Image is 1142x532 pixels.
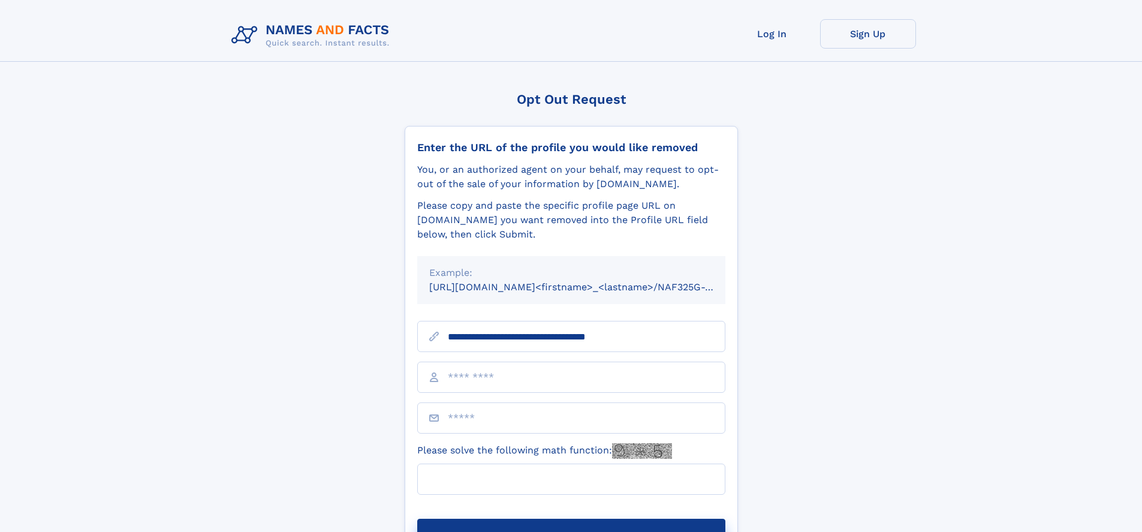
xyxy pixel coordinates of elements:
label: Please solve the following math function: [417,443,672,459]
a: Sign Up [820,19,916,49]
div: Opt Out Request [405,92,738,107]
div: Example: [429,266,713,280]
div: Enter the URL of the profile you would like removed [417,141,725,154]
a: Log In [724,19,820,49]
div: You, or an authorized agent on your behalf, may request to opt-out of the sale of your informatio... [417,163,725,191]
small: [URL][DOMAIN_NAME]<firstname>_<lastname>/NAF325G-xxxxxxxx [429,281,748,293]
div: Please copy and paste the specific profile page URL on [DOMAIN_NAME] you want removed into the Pr... [417,199,725,242]
img: Logo Names and Facts [227,19,399,52]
